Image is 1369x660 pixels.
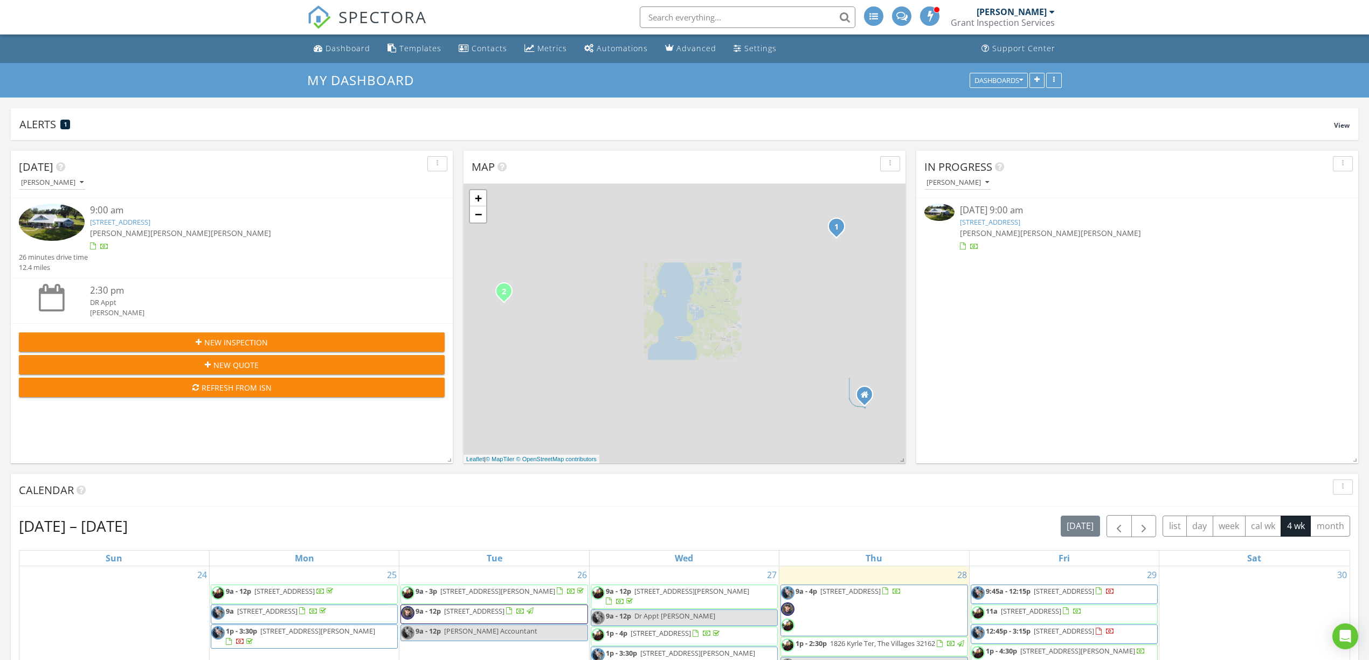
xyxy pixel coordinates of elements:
[211,228,271,238] span: [PERSON_NAME]
[19,117,1334,131] div: Alerts
[606,628,722,638] a: 1p - 4p [STREET_ADDRESS]
[986,606,1082,616] a: 11a [STREET_ADDRESS]
[971,606,985,620] img: thumbnail.jpg
[454,39,511,59] a: Contacts
[150,228,211,238] span: [PERSON_NAME]
[781,602,794,616] img: johnny_gis_head_shot.jpg
[440,586,555,596] span: [STREET_ADDRESS][PERSON_NAME]
[951,17,1055,28] div: Grant Inspection Services
[1056,551,1072,566] a: Friday
[796,586,901,596] a: 9a - 4p [STREET_ADDRESS]
[986,626,1031,636] span: 12:45p - 3:15p
[1332,623,1358,649] div: Open Intercom Messenger
[971,626,985,640] img: close.jpg
[1310,516,1350,537] button: month
[830,638,935,648] span: 1826 Kyrle Ter, The Villages 32162
[992,43,1055,53] div: Support Center
[195,566,209,583] a: Go to August 24, 2025
[211,605,398,624] a: 9a [STREET_ADDRESS]
[504,291,510,297] div: 1826 Kyrle Ter, The Villages, FL 32162
[211,586,225,600] img: thumbnail.jpg
[19,159,53,174] span: [DATE]
[64,121,67,128] span: 1
[385,566,399,583] a: Go to August 25, 2025
[204,337,268,348] span: New Inspection
[516,456,597,462] a: © OpenStreetMap contributors
[1334,121,1350,130] span: View
[971,605,1158,624] a: 11a [STREET_ADDRESS]
[400,605,587,624] a: 9a - 12p [STREET_ADDRESS]
[924,159,992,174] span: In Progress
[591,611,605,624] img: close.jpg
[21,179,84,186] div: [PERSON_NAME]
[781,638,794,652] img: thumbnail.jpg
[90,308,410,318] div: [PERSON_NAME]
[986,586,1031,596] span: 9:45a - 12:15p
[796,586,817,596] span: 9a - 4p
[444,606,504,616] span: [STREET_ADDRESS]
[401,626,414,640] img: close.jpg
[226,606,234,616] span: 9a
[971,585,1158,604] a: 9:45a - 12:15p [STREET_ADDRESS]
[1001,606,1061,616] span: [STREET_ADDRESS]
[1213,516,1246,537] button: week
[470,206,486,223] a: Zoom out
[927,179,989,186] div: [PERSON_NAME]
[1163,516,1187,537] button: list
[338,5,427,28] span: SPECTORA
[796,638,966,648] a: 1p - 2:30p 1826 Kyrle Ter, The Villages 32162
[399,43,441,53] div: Templates
[924,176,991,190] button: [PERSON_NAME]
[226,626,257,636] span: 1p - 3:30p
[485,551,504,566] a: Tuesday
[781,586,794,600] img: close.jpg
[226,586,251,596] span: 9a - 12p
[19,176,86,190] button: [PERSON_NAME]
[416,586,437,596] span: 9a - 3p
[1335,566,1349,583] a: Go to August 30, 2025
[865,394,871,401] div: 711 North Donnelly Street, #411, Mount Dora Florida 32757
[634,611,715,621] span: Dr Appt [PERSON_NAME]
[226,606,328,616] a: 9a [STREET_ADDRESS]
[1186,516,1213,537] button: day
[472,43,507,53] div: Contacts
[597,43,648,53] div: Automations
[293,551,316,566] a: Monday
[400,585,587,604] a: 9a - 3p [STREET_ADDRESS][PERSON_NAME]
[977,6,1047,17] div: [PERSON_NAME]
[19,378,445,397] button: Refresh from ISN
[90,217,150,227] a: [STREET_ADDRESS]
[634,586,749,596] span: [STREET_ADDRESS][PERSON_NAME]
[19,204,445,273] a: 9:00 am [STREET_ADDRESS] [PERSON_NAME][PERSON_NAME][PERSON_NAME] 26 minutes drive time 12.4 miles
[19,262,88,273] div: 12.4 miles
[640,6,855,28] input: Search everything...
[1145,566,1159,583] a: Go to August 29, 2025
[19,515,128,537] h2: [DATE] – [DATE]
[924,204,955,220] img: 9366385%2Fcover_photos%2Fhmo35z4vW8z85h9jJcHs%2Fsmall.jpg
[1281,516,1311,537] button: 4 wk
[401,586,414,600] img: thumbnail.jpg
[676,43,716,53] div: Advanced
[1131,515,1157,537] button: Next
[537,43,567,53] div: Metrics
[19,483,74,497] span: Calendar
[606,586,749,606] a: 9a - 12p [STREET_ADDRESS][PERSON_NAME]
[1020,646,1135,656] span: [STREET_ADDRESS][PERSON_NAME]
[1245,551,1263,566] a: Saturday
[401,606,414,620] img: johnny_gis_head_shot.jpg
[19,252,88,262] div: 26 minutes drive time
[211,585,398,604] a: 9a - 12p [STREET_ADDRESS]
[226,586,335,596] a: 9a - 12p [STREET_ADDRESS]
[416,606,535,616] a: 9a - 12p [STREET_ADDRESS]
[575,566,589,583] a: Go to August 26, 2025
[780,637,967,656] a: 1p - 2:30p 1826 Kyrle Ter, The Villages 32162
[606,628,627,638] span: 1p - 4p
[986,626,1115,636] a: 12:45p - 3:15p [STREET_ADDRESS]
[780,585,967,637] a: 9a - 4p [STREET_ADDRESS]
[213,359,259,371] span: New Quote
[1034,586,1094,596] span: [STREET_ADDRESS]
[466,456,484,462] a: Leaflet
[254,586,315,596] span: [STREET_ADDRESS]
[970,73,1028,88] button: Dashboards
[971,624,1158,644] a: 12:45p - 3:15p [STREET_ADDRESS]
